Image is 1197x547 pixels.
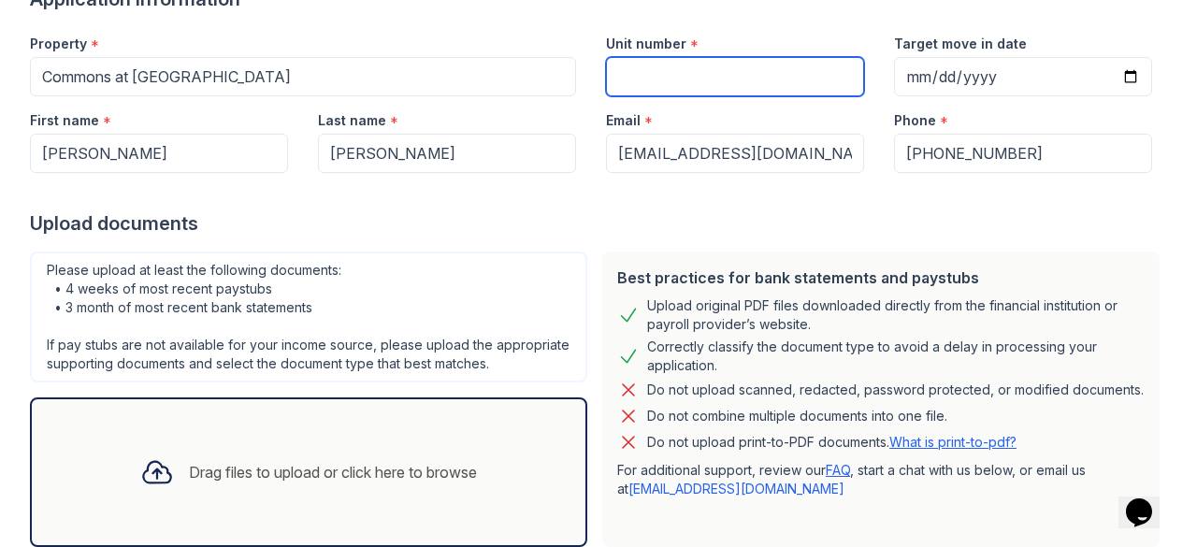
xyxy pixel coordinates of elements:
[647,296,1145,334] div: Upload original PDF files downloaded directly from the financial institution or payroll provider’...
[826,462,850,478] a: FAQ
[189,461,477,483] div: Drag files to upload or click here to browse
[30,111,99,130] label: First name
[30,210,1167,237] div: Upload documents
[628,481,844,497] a: [EMAIL_ADDRESS][DOMAIN_NAME]
[647,379,1144,401] div: Do not upload scanned, redacted, password protected, or modified documents.
[889,434,1017,450] a: What is print-to-pdf?
[647,433,1017,452] p: Do not upload print-to-PDF documents.
[30,35,87,53] label: Property
[318,111,386,130] label: Last name
[30,252,587,382] div: Please upload at least the following documents: • 4 weeks of most recent paystubs • 3 month of mo...
[606,111,641,130] label: Email
[617,461,1145,498] p: For additional support, review our , start a chat with us below, or email us at
[606,35,686,53] label: Unit number
[1118,472,1178,528] iframe: chat widget
[647,338,1145,375] div: Correctly classify the document type to avoid a delay in processing your application.
[617,266,1145,289] div: Best practices for bank statements and paystubs
[647,405,947,427] div: Do not combine multiple documents into one file.
[894,111,936,130] label: Phone
[894,35,1027,53] label: Target move in date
